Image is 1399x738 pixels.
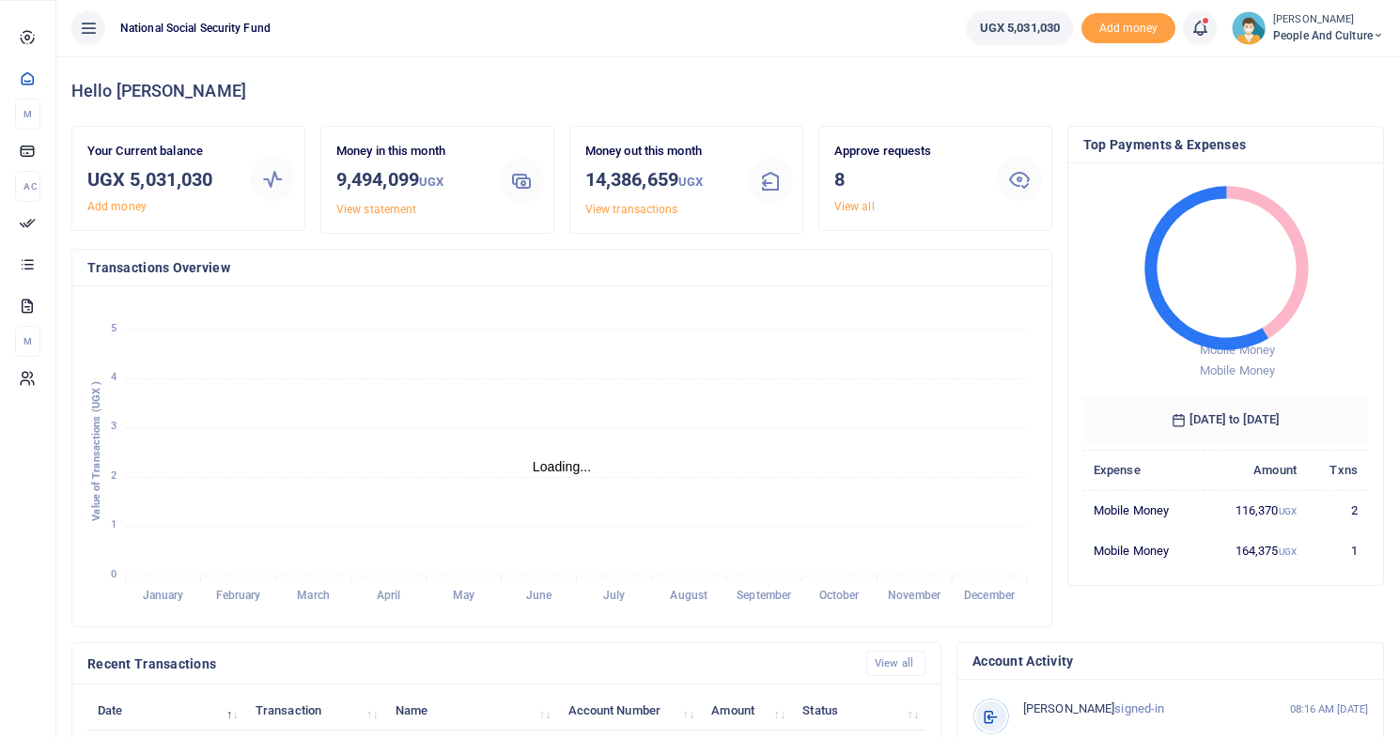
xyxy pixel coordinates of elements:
[385,690,558,730] th: Name: activate to sort column ascending
[533,459,592,474] text: Loading...
[964,590,1016,603] tspan: December
[1232,11,1384,45] a: profile-user [PERSON_NAME] People and Culture
[792,690,925,730] th: Status: activate to sort column ascending
[557,690,701,730] th: Account Number: activate to sort column ascending
[1081,20,1175,34] a: Add money
[15,171,40,202] li: Ac
[15,99,40,130] li: M
[111,568,117,580] tspan: 0
[834,142,982,161] p: Approve requests
[866,651,925,676] a: View all
[834,200,875,213] a: View all
[603,590,625,603] tspan: July
[1083,530,1205,570] td: Mobile Money
[1083,134,1368,155] h4: Top Payments & Expenses
[216,590,261,603] tspan: February
[1307,490,1368,530] td: 2
[71,81,1384,101] h4: Hello [PERSON_NAME]
[972,651,1368,671] h4: Account Activity
[245,690,385,730] th: Transaction: activate to sort column ascending
[1081,13,1175,44] li: Toup your wallet
[1204,490,1307,530] td: 116,370
[111,421,117,433] tspan: 3
[737,590,792,603] tspan: September
[87,165,235,193] h3: UGX 5,031,030
[585,142,733,161] p: Money out this month
[1083,397,1368,442] h6: [DATE] to [DATE]
[453,590,474,603] tspan: May
[1204,530,1307,570] td: 164,375
[1307,530,1368,570] td: 1
[113,20,278,37] span: National Social Security Fund
[1200,343,1275,357] span: Mobile Money
[585,165,733,196] h3: 14,386,659
[1307,450,1368,490] th: Txns
[419,175,443,189] small: UGX
[1273,12,1384,28] small: [PERSON_NAME]
[111,322,117,334] tspan: 5
[1279,506,1297,516] small: UGX
[336,203,416,216] a: View statement
[966,11,1074,45] a: UGX 5,031,030
[1232,11,1266,45] img: profile-user
[888,590,941,603] tspan: November
[1023,701,1114,715] span: [PERSON_NAME]
[87,653,851,674] h4: Recent Transactions
[1290,701,1369,717] small: 08:16 AM [DATE]
[377,590,401,603] tspan: April
[87,142,235,161] p: Your Current balance
[1023,700,1282,719] p: signed-in
[1200,363,1275,377] span: Mobile Money
[297,590,330,603] tspan: March
[670,590,707,603] tspan: August
[678,175,703,189] small: UGX
[958,11,1081,45] li: Wallet ballance
[15,326,40,357] li: M
[111,519,117,531] tspan: 1
[87,257,1036,278] h4: Transactions Overview
[1279,546,1297,557] small: UGX
[111,371,117,383] tspan: 4
[336,142,484,161] p: Money in this month
[87,690,245,730] th: Date: activate to sort column descending
[1081,13,1175,44] span: Add money
[336,165,484,196] h3: 9,494,099
[819,590,861,603] tspan: October
[1083,490,1205,530] td: Mobile Money
[1204,450,1307,490] th: Amount
[980,19,1060,38] span: UGX 5,031,030
[87,200,147,213] a: Add money
[143,590,184,603] tspan: January
[111,469,117,482] tspan: 2
[834,165,982,193] h3: 8
[701,690,792,730] th: Amount: activate to sort column ascending
[526,590,552,603] tspan: June
[90,381,102,521] text: Value of Transactions (UGX )
[1083,450,1205,490] th: Expense
[1273,27,1384,44] span: People and Culture
[585,203,678,216] a: View transactions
